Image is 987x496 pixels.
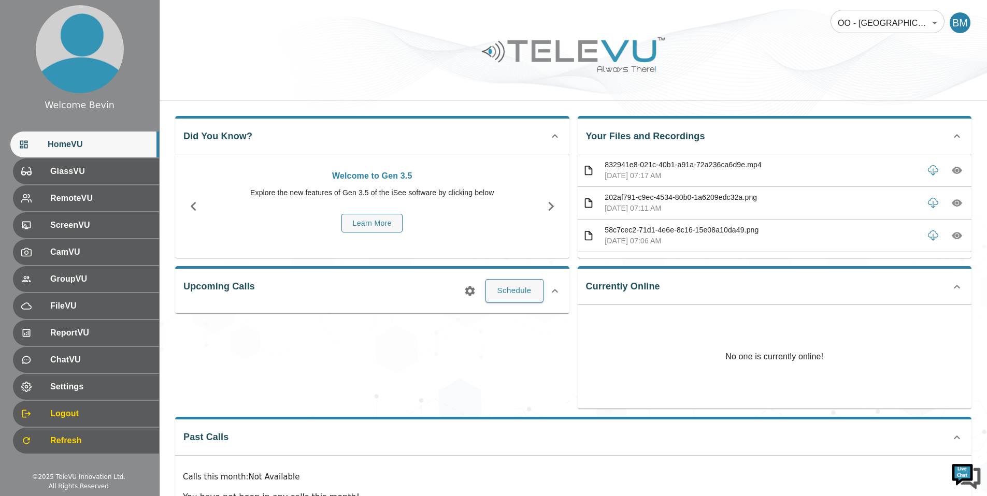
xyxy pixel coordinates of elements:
p: 2ebfa0c0-db7b-4dec-95f2-15930507906f.png [605,257,919,268]
div: ChatVU [13,347,159,373]
p: Explore the new features of Gen 3.5 of the iSee software by clicking below [217,187,527,198]
div: Chat with us now [54,54,174,68]
button: Schedule [485,279,543,302]
p: 202af791-c9ec-4534-80b0-1a6209edc32a.png [605,192,919,203]
div: Logout [13,401,159,427]
img: Logo [480,33,667,76]
span: CamVU [50,246,151,258]
span: FileVU [50,300,151,312]
span: HomeVU [48,138,151,151]
span: GlassVU [50,165,151,178]
span: GroupVU [50,273,151,285]
div: GlassVU [13,158,159,184]
img: profile.png [36,5,124,93]
img: Chat Widget [951,460,982,491]
textarea: Type your message and hit 'Enter' [5,283,197,319]
div: FileVU [13,293,159,319]
p: Calls this month : Not Available [183,471,964,483]
div: Settings [13,374,159,400]
p: [DATE] 07:11 AM [605,203,919,214]
span: ChatVU [50,354,151,366]
span: Settings [50,381,151,393]
p: [DATE] 07:17 AM [605,170,919,181]
span: ReportVU [50,327,151,339]
span: Logout [50,407,151,420]
img: d_736959983_company_1615157101543_736959983 [18,48,44,74]
div: HomeVU [10,132,159,157]
p: Welcome to Gen 3.5 [217,170,527,182]
span: RemoteVU [50,192,151,205]
div: ScreenVU [13,212,159,238]
div: All Rights Reserved [49,482,109,491]
div: Refresh [13,428,159,454]
p: No one is currently online! [725,305,823,409]
div: CamVU [13,239,159,265]
div: BM [950,12,970,33]
div: ReportVU [13,320,159,346]
div: Welcome Bevin [45,98,115,112]
span: ScreenVU [50,219,151,231]
p: 58c7cec2-71d1-4e6e-8c16-15e08a10da49.png [605,225,919,236]
span: We're online! [60,130,143,235]
div: RemoteVU [13,185,159,211]
div: OO - [GEOGRAPHIC_DATA] - [PERSON_NAME] [831,8,945,37]
button: Learn More [341,214,403,233]
div: Minimize live chat window [170,5,195,30]
span: Refresh [50,434,151,447]
p: [DATE] 07:06 AM [605,236,919,246]
div: GroupVU [13,266,159,292]
p: 832941e8-021c-40b1-a91a-72a236ca6d9e.mp4 [605,159,919,170]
